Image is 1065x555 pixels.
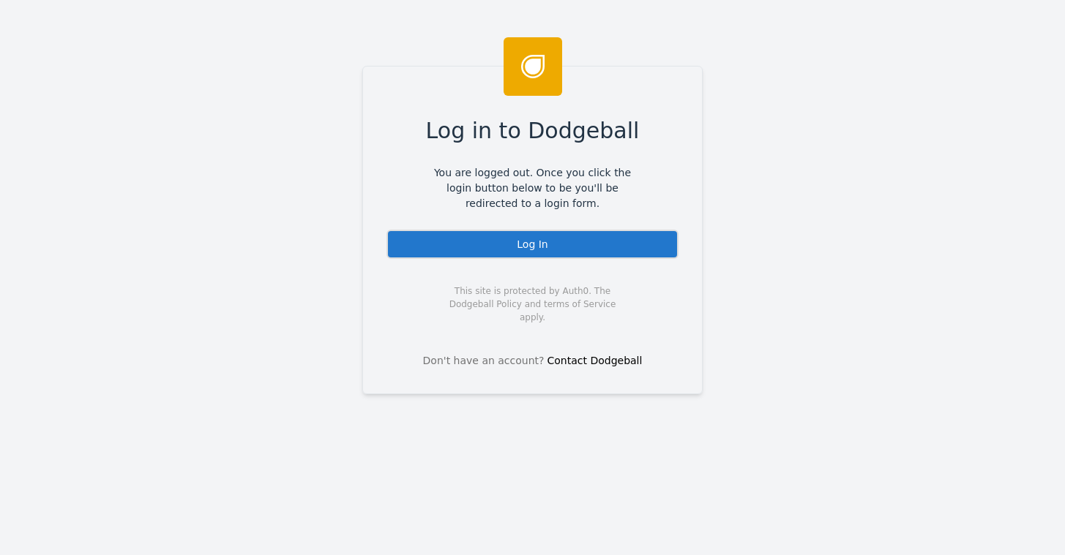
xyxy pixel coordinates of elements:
[423,353,545,369] span: Don't have an account?
[386,230,679,259] div: Log In
[436,284,629,324] span: This site is protected by Auth0. The Dodgeball Policy and terms of Service apply.
[423,165,642,211] span: You are logged out. Once you click the login button below to be you'll be redirected to a login f...
[426,114,640,147] span: Log in to Dodgeball
[548,355,643,366] a: Contact Dodgeball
